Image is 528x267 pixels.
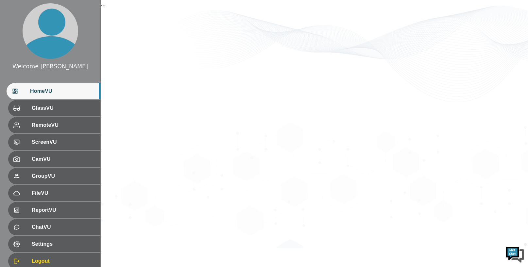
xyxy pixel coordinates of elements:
[8,185,100,201] div: FileVU
[8,151,100,167] div: CamVU
[32,257,95,265] span: Logout
[32,138,95,146] span: ScreenVU
[32,206,95,214] span: ReportVU
[8,117,100,133] div: RemoteVU
[32,240,95,248] span: Settings
[12,62,88,71] div: Welcome [PERSON_NAME]
[30,87,95,95] span: HomeVU
[8,168,100,184] div: GroupVU
[32,121,95,129] span: RemoteVU
[505,244,525,264] img: Chat Widget
[32,189,95,197] span: FileVU
[8,202,100,218] div: ReportVU
[8,219,100,235] div: ChatVU
[32,155,95,163] span: CamVU
[32,223,95,231] span: ChatVU
[32,104,95,112] span: GlassVU
[8,134,100,150] div: ScreenVU
[8,236,100,252] div: Settings
[8,100,100,116] div: GlassVU
[32,172,95,180] span: GroupVU
[23,3,78,59] img: profile.png
[7,83,100,99] div: HomeVU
